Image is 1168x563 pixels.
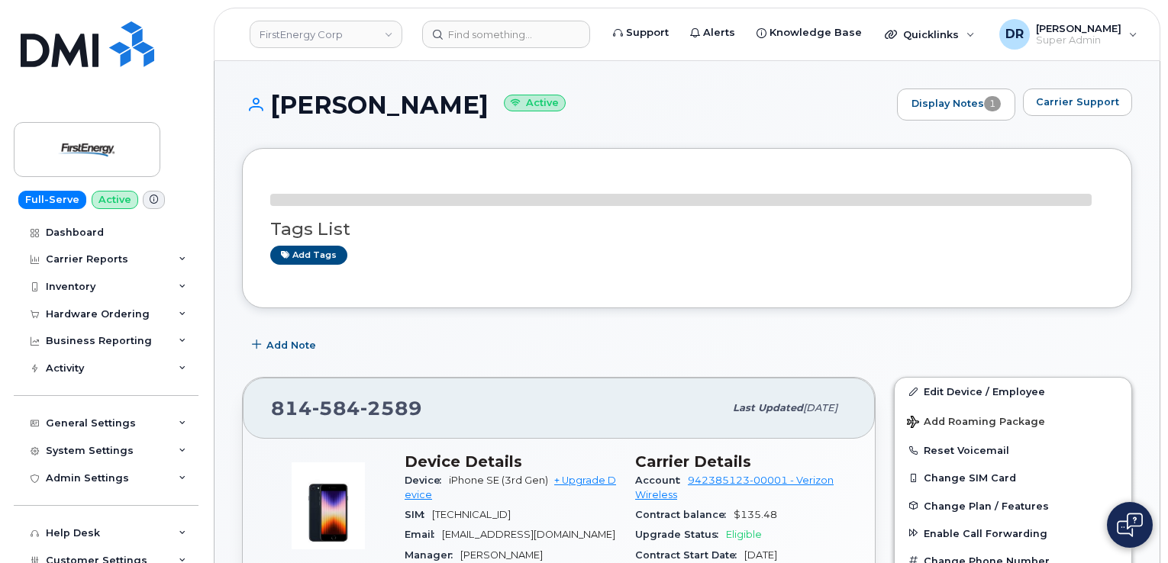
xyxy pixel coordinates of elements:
h3: Tags List [270,220,1104,239]
span: $135.48 [734,509,777,520]
span: Device [405,475,449,486]
span: [PERSON_NAME] [460,549,543,561]
a: + Upgrade Device [405,475,616,500]
span: Manager [405,549,460,561]
button: Add Roaming Package [895,405,1131,436]
img: Open chat [1117,513,1143,537]
span: SIM [405,509,432,520]
span: Contract Start Date [635,549,744,561]
span: Add Note [266,338,316,352]
button: Enable Call Forwarding [895,520,1131,547]
span: iPhone SE (3rd Gen) [449,475,548,486]
h3: Carrier Details [635,452,847,471]
button: Carrier Support [1023,88,1132,116]
span: [DATE] [744,549,777,561]
span: [EMAIL_ADDRESS][DOMAIN_NAME] [442,529,615,540]
button: Change Plan / Features [895,492,1131,520]
span: Eligible [726,529,762,540]
span: Upgrade Status [635,529,726,540]
span: 1 [984,96,1001,111]
span: Change Plan / Features [924,500,1049,511]
span: 2589 [360,397,422,420]
small: Active [504,95,566,112]
a: 942385123-00001 - Verizon Wireless [635,475,834,500]
button: Change SIM Card [895,464,1131,491]
span: 584 [312,397,360,420]
span: Last updated [733,402,803,413]
span: [TECHNICAL_ID] [432,509,511,520]
span: Contract balance [635,509,734,520]
span: Carrier Support [1036,95,1119,109]
a: Edit Device / Employee [895,378,1131,405]
button: Add Note [242,331,329,359]
button: Reset Voicemail [895,436,1131,464]
h3: Device Details [405,452,617,471]
span: Email [405,529,442,540]
span: Enable Call Forwarding [924,527,1047,539]
span: 814 [271,397,422,420]
span: [DATE] [803,402,837,413]
span: Account [635,475,688,486]
h1: [PERSON_NAME] [242,92,889,118]
a: Add tags [270,246,347,265]
a: Display Notes1 [897,88,1015,121]
span: Add Roaming Package [907,416,1045,430]
img: image20231002-3703462-1angbar.jpeg [282,460,374,552]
